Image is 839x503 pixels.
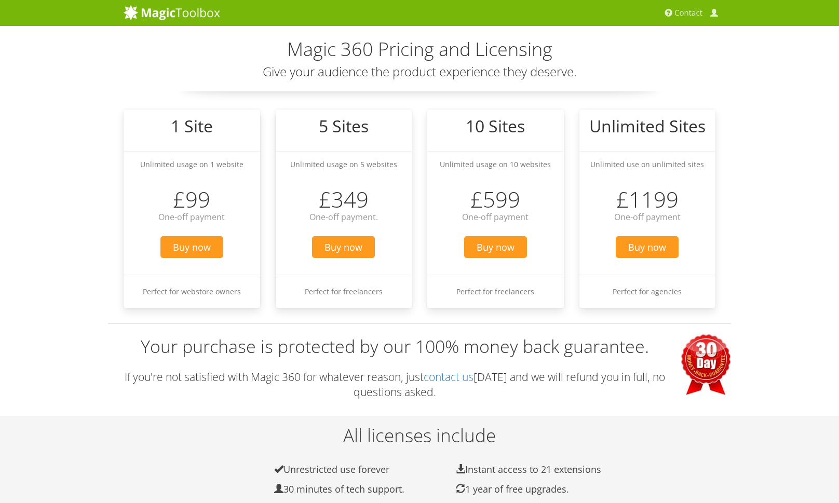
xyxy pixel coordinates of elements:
[319,115,369,137] big: 5 Sites
[309,211,378,223] span: One-off payment.
[312,236,375,258] span: Buy now
[427,275,564,308] li: Perfect for freelancers
[579,151,716,177] li: Unlimited use on unlimited sites
[276,151,412,177] li: Unlimited usage on 5 websites
[427,151,564,177] li: Unlimited usage on 10 websites
[108,334,731,359] h3: Your purchase is protected by our 100% money back guarantee.
[124,275,260,308] li: Perfect for webstore owners
[108,426,731,446] h2: All licenses include
[124,39,715,60] h2: Magic 360 Pricing and Licensing
[579,187,716,211] h3: £1199
[424,370,473,384] a: contact us
[276,187,412,211] h3: £349
[108,370,731,400] p: If you're not satisfied with Magic 360 for whatever reason, just [DATE] and we will refund you in...
[674,8,702,18] span: Contact
[432,464,614,475] li: Instant access to 21 extensions
[614,211,681,223] span: One-off payment
[158,211,225,223] span: One-off payment
[251,464,432,475] li: Unrestricted use forever
[124,65,715,78] h3: Give your audience the product experience they deserve.
[464,236,527,258] span: Buy now
[589,115,706,137] big: Unlimited Sites
[124,187,260,211] h3: £99
[276,275,412,308] li: Perfect for freelancers
[432,483,614,495] li: 1 year of free upgrades.
[124,151,260,177] li: Unlimited usage on 1 website
[462,211,529,223] span: One-off payment
[466,115,525,137] big: 10 Sites
[251,483,432,495] li: 30 minutes of tech support.
[427,187,564,211] h3: £599
[160,236,223,258] span: Buy now
[579,275,716,308] li: Perfect for agencies
[124,5,220,20] img: MagicToolbox.com - Image tools for your website
[681,334,731,395] img: 30 days money-back guarantee
[616,236,679,258] span: Buy now
[171,115,213,137] big: 1 Site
